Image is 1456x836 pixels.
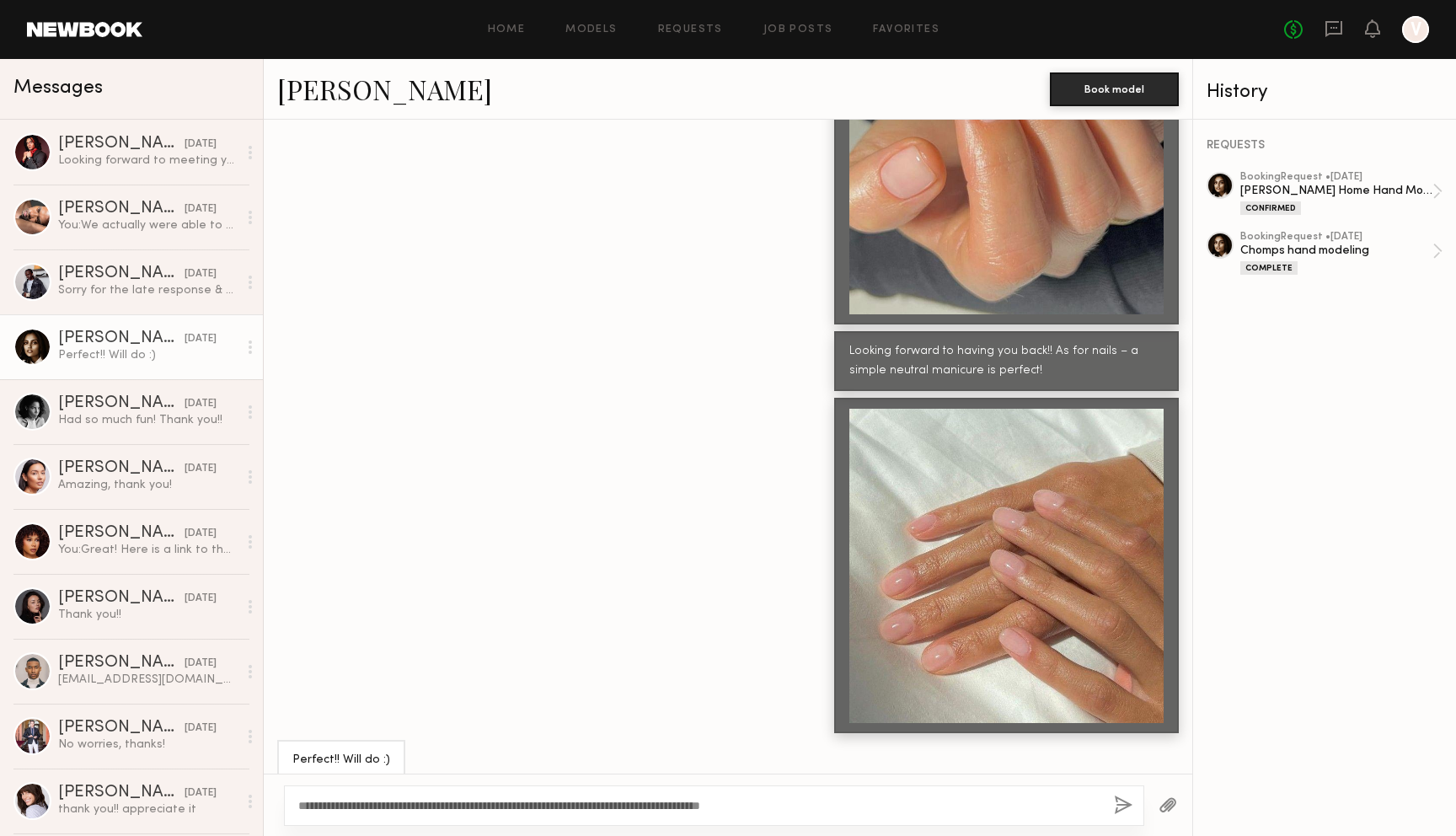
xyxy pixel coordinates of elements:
div: [DATE] [185,201,217,217]
div: Chomps hand modeling [1240,243,1432,259]
span: Messages [13,78,103,98]
div: [PERSON_NAME] [58,395,185,412]
div: History [1207,83,1443,102]
div: [DATE] [185,266,217,282]
div: [PERSON_NAME] Home Hand Modeling [1240,183,1432,199]
div: [PERSON_NAME] [58,460,185,477]
div: Amazing, thank you! [58,477,238,493]
a: bookingRequest •[DATE]Chomps hand modelingComplete [1240,232,1443,275]
div: Confirmed [1240,201,1301,215]
div: REQUESTS [1207,140,1443,152]
div: [DATE] [185,461,217,477]
button: Book model [1050,72,1179,106]
a: Book model [1050,81,1179,95]
div: [DATE] [185,721,217,737]
div: [PERSON_NAME] [58,655,185,672]
div: [PERSON_NAME] [58,590,185,607]
div: Perfect!! Will do :) [292,751,390,770]
div: Perfect!! Will do :) [58,347,238,363]
div: [DATE] [185,331,217,347]
div: No worries, thanks! [58,737,238,753]
div: [DATE] [185,137,217,153]
div: Looking forward to having you back!! As for nails – a simple neutral manicure is perfect! [849,342,1164,381]
div: Thank you!! [58,607,238,623]
div: [EMAIL_ADDRESS][DOMAIN_NAME] [58,672,238,688]
div: You: We actually were able to fill this already, I'm so sorry!! I'll definitely reach out in the ... [58,217,238,233]
div: [PERSON_NAME] [58,785,185,801]
div: [DATE] [185,396,217,412]
div: [PERSON_NAME] [58,330,185,347]
a: Favorites [873,24,939,35]
div: [PERSON_NAME] [58,525,185,542]
div: [DATE] [185,526,217,542]
div: [PERSON_NAME] [58,720,185,737]
div: Sorry for the late response & hopefully we get to work together in the future [58,282,238,298]
a: Models [565,24,617,35]
a: Requests [658,24,723,35]
div: [DATE] [185,656,217,672]
div: booking Request • [DATE] [1240,232,1432,243]
div: Complete [1240,261,1298,275]
div: thank you!! appreciate it [58,801,238,817]
a: bookingRequest •[DATE][PERSON_NAME] Home Hand ModelingConfirmed [1240,172,1443,215]
div: Had so much fun! Thank you!! [58,412,238,428]
div: [DATE] [185,785,217,801]
a: [PERSON_NAME] [277,71,492,107]
div: booking Request • [DATE] [1240,172,1432,183]
div: [PERSON_NAME] [58,265,185,282]
div: You: Great! Here is a link to the assets: [URL][DOMAIN_NAME] And here are the tags to use :) Clie... [58,542,238,558]
div: [PERSON_NAME] [58,136,185,153]
a: V [1402,16,1429,43]
div: [PERSON_NAME] [58,201,185,217]
div: [DATE] [185,591,217,607]
a: Job Posts [763,24,833,35]
a: Home [488,24,526,35]
div: Looking forward to meeting you as well, Yes I will come with clean nails ! [58,153,238,169]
